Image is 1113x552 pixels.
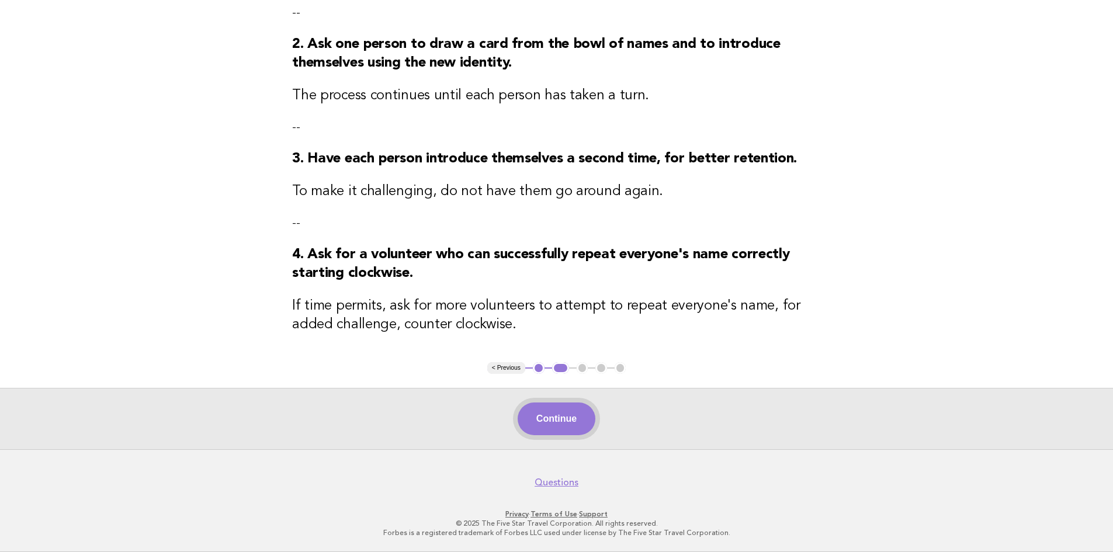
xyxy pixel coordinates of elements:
[292,152,797,166] strong: 3. Have each person introduce themselves a second time, for better retention.
[292,297,821,334] h3: If time permits, ask for more volunteers to attempt to repeat everyone's name, for added challeng...
[531,510,577,518] a: Terms of Use
[579,510,608,518] a: Support
[552,362,569,374] button: 2
[292,37,780,70] strong: 2. Ask one person to draw a card from the bowl of names and to introduce themselves using the new...
[292,182,821,201] h3: To make it challenging, do not have them go around again.
[292,5,821,21] p: --
[292,215,821,231] p: --
[292,86,821,105] h3: The process continues until each person has taken a turn.
[518,402,595,435] button: Continue
[533,362,545,374] button: 1
[487,362,525,374] button: < Previous
[199,519,914,528] p: © 2025 The Five Star Travel Corporation. All rights reserved.
[199,528,914,537] p: Forbes is a registered trademark of Forbes LLC used under license by The Five Star Travel Corpora...
[292,248,789,280] strong: 4. Ask for a volunteer who can successfully repeat everyone's name correctly starting clockwise.
[292,119,821,136] p: --
[505,510,529,518] a: Privacy
[199,509,914,519] p: · ·
[535,477,578,488] a: Questions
